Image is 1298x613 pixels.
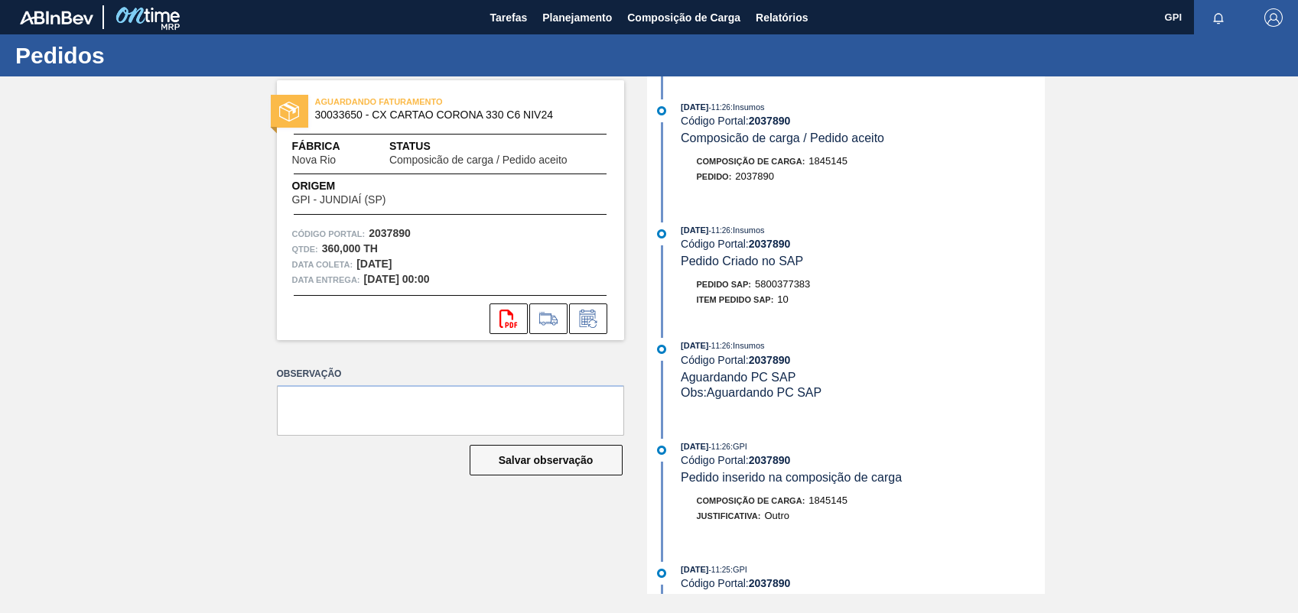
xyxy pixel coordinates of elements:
[657,106,666,115] img: atual
[681,565,708,574] span: [DATE]
[749,238,791,250] strong: 2037890
[542,8,612,27] span: Planejamento
[697,496,805,505] span: Composição de Carga :
[292,138,385,154] span: Fábrica
[681,131,884,144] span: Composicão de carga / Pedido aceito
[756,8,808,27] span: Relatórios
[697,295,774,304] span: Item pedido SAP:
[279,102,299,122] img: status
[808,155,847,167] span: 1845145
[749,115,791,127] strong: 2037890
[730,225,765,235] span: : Insumos
[755,278,810,290] span: 5800377383
[709,103,730,112] span: - 11:26
[681,386,821,399] span: Obs: Aguardando PC SAP
[681,442,708,451] span: [DATE]
[709,226,730,235] span: - 11:26
[389,154,568,166] span: Composicão de carga / Pedido aceito
[15,47,287,64] h1: Pedidos
[749,354,791,366] strong: 2037890
[657,229,666,238] img: atual
[681,225,708,235] span: [DATE]
[681,577,1044,589] div: Código Portal:
[709,443,730,451] span: - 11:26
[697,511,761,521] span: Justificativa:
[292,226,366,242] span: Código Portal:
[681,255,803,268] span: Pedido Criado no SAP
[490,8,527,27] span: Tarefas
[730,102,765,112] span: : Insumos
[735,170,774,182] span: 2037890
[709,566,730,574] span: - 11:25
[697,172,732,181] span: Pedido :
[681,115,1044,127] div: Código Portal:
[749,454,791,466] strong: 2037890
[681,341,708,350] span: [DATE]
[292,257,353,272] span: Data coleta:
[730,341,765,350] span: : Insumos
[730,565,747,574] span: : GPI
[1194,7,1243,28] button: Notificações
[490,303,528,334] div: Abrir arquivo PDF
[389,138,609,154] span: Status
[681,371,795,384] span: Aguardando PC SAP
[764,510,789,521] span: Outro
[697,157,805,166] span: Composição de Carga :
[322,242,378,255] strong: 360,000 TH
[657,569,666,578] img: atual
[292,242,318,257] span: Qtde :
[681,454,1044,466] div: Código Portal:
[356,258,392,270] strong: [DATE]
[808,495,847,506] span: 1845145
[681,102,708,112] span: [DATE]
[20,11,93,24] img: TNhmsLtSVTkK8tSr43FrP2fwEKptu5GPRR3wAAAABJRU5ErkJggg==
[277,363,624,385] label: Observação
[292,178,430,194] span: Origem
[292,272,360,287] span: Data entrega:
[730,442,747,451] span: : GPI
[681,471,902,484] span: Pedido inserido na composição de carga
[697,280,752,289] span: Pedido SAP:
[470,445,623,475] button: Salvar observação
[681,354,1044,366] div: Código Portal:
[364,273,430,285] strong: [DATE] 00:00
[657,345,666,354] img: atual
[292,194,386,206] span: GPI - JUNDIAÍ (SP)
[749,577,791,589] strong: 2037890
[529,303,568,334] div: Ir para Composição de Carga
[369,227,411,239] strong: 2037890
[709,342,730,350] span: - 11:26
[569,303,607,334] div: Informar alteração no pedido
[777,294,788,305] span: 10
[315,109,593,121] span: 30033650 - CX CARTAO CORONA 330 C6 NIV24
[315,94,529,109] span: AGUARDANDO FATURAMENTO
[292,154,337,166] span: Nova Rio
[627,8,740,27] span: Composição de Carga
[1264,8,1283,27] img: Logout
[657,446,666,455] img: atual
[681,238,1044,250] div: Código Portal:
